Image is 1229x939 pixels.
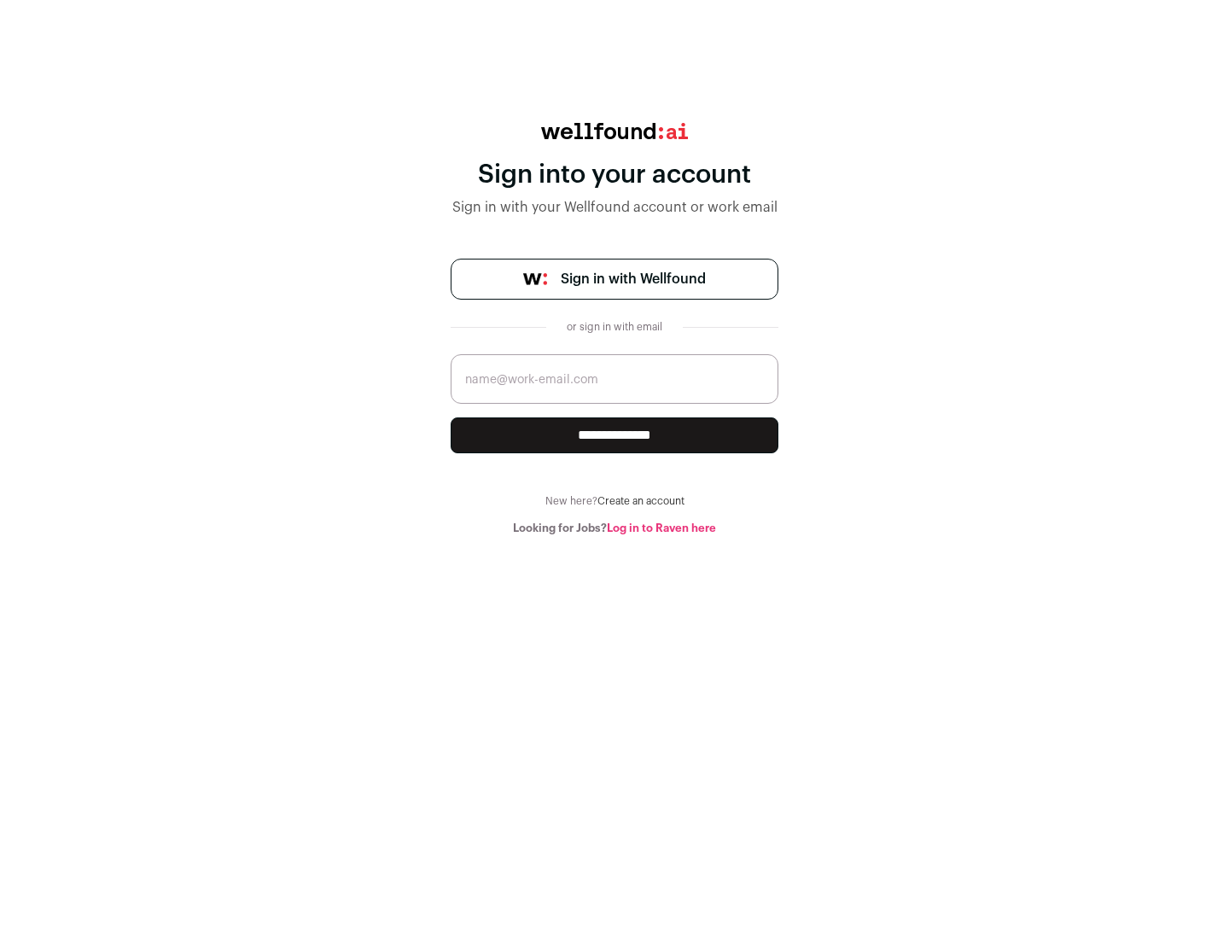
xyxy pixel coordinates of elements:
[451,160,778,190] div: Sign into your account
[451,494,778,508] div: New here?
[597,496,684,506] a: Create an account
[541,123,688,139] img: wellfound:ai
[561,269,706,289] span: Sign in with Wellfound
[523,273,547,285] img: wellfound-symbol-flush-black-fb3c872781a75f747ccb3a119075da62bfe97bd399995f84a933054e44a575c4.png
[451,522,778,535] div: Looking for Jobs?
[560,320,669,334] div: or sign in with email
[607,522,716,534] a: Log in to Raven here
[451,197,778,218] div: Sign in with your Wellfound account or work email
[451,354,778,404] input: name@work-email.com
[451,259,778,300] a: Sign in with Wellfound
